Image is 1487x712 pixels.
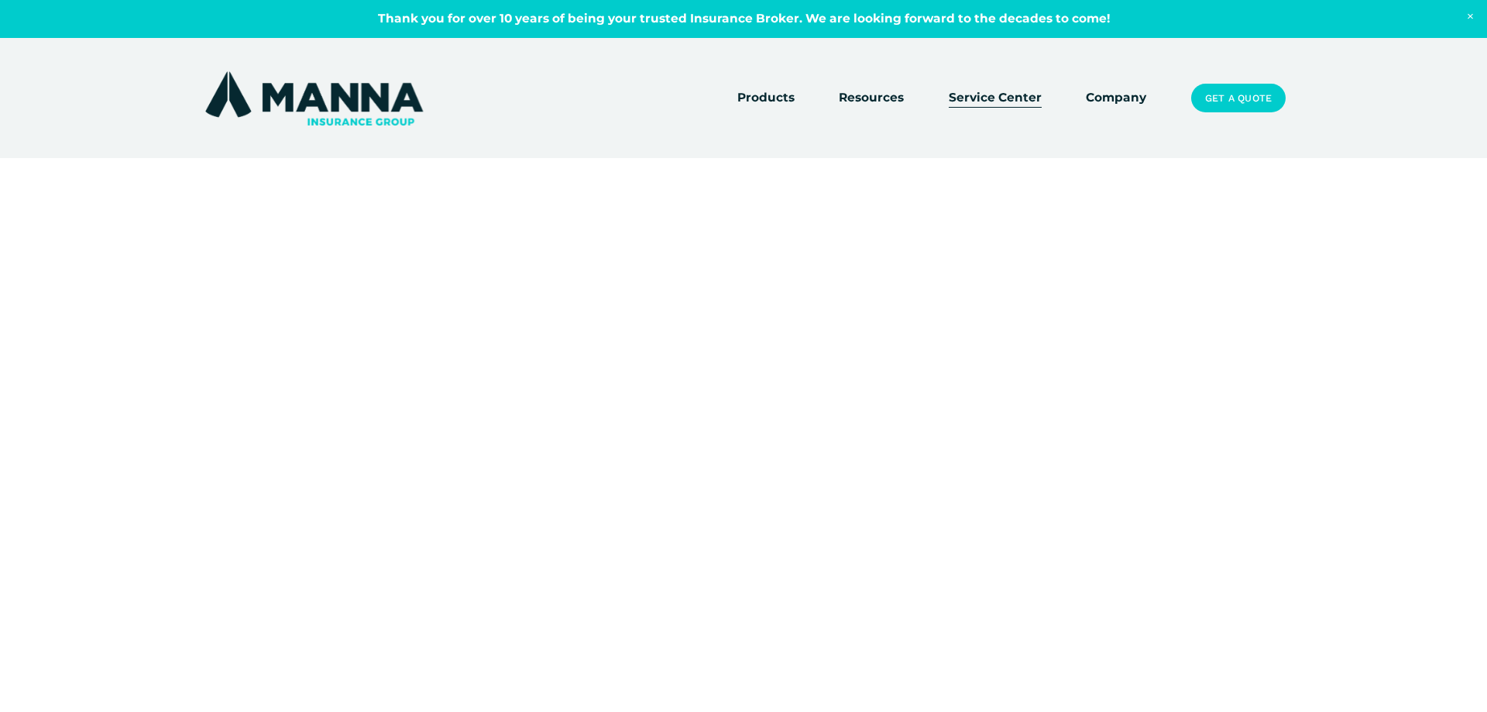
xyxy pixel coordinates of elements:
a: Company [1086,88,1146,109]
a: folder dropdown [839,88,904,109]
span: Products [737,88,795,108]
a: Service Center [949,88,1042,109]
a: Get a Quote [1191,84,1286,113]
img: Manna Insurance Group [201,68,427,129]
span: Resources [839,88,904,108]
a: folder dropdown [737,88,795,109]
